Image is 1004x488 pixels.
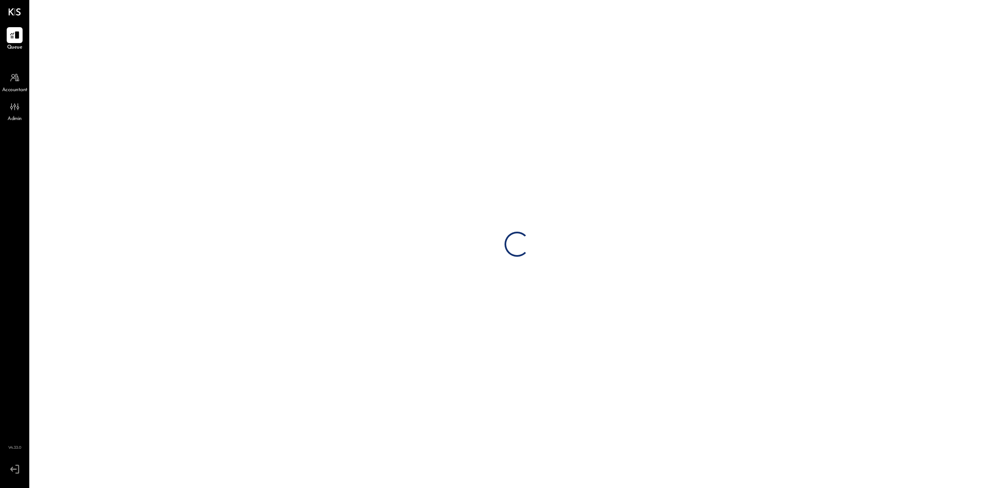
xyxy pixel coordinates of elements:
[2,87,28,94] span: Accountant
[0,99,29,123] a: Admin
[0,70,29,94] a: Accountant
[8,115,22,123] span: Admin
[7,44,23,51] span: Queue
[0,27,29,51] a: Queue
